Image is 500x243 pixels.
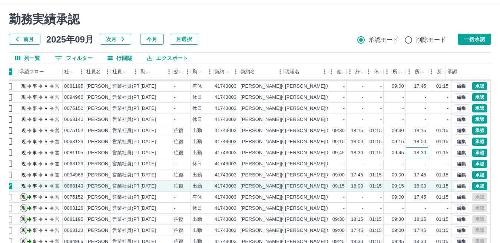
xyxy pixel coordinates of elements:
[428,64,450,80] div: 所定休憩
[241,94,332,101] div: [PERSON_NAME][GEOGRAPHIC_DATA]
[33,139,37,144] text: 事
[44,106,48,111] text: Ａ
[130,66,141,77] button: メニュー
[21,195,26,200] text: 現
[112,127,151,134] div: 営業社員(PT契約)
[215,105,236,112] div: 41743003
[355,64,364,80] div: 終業
[285,172,417,179] div: [PERSON_NAME][GEOGRAPHIC_DATA][PERSON_NAME]
[174,149,183,156] div: 往復
[215,138,236,145] div: 41743003
[285,205,417,212] div: [PERSON_NAME][GEOGRAPHIC_DATA][PERSON_NAME]
[174,205,175,212] div: -
[140,149,156,156] div: [DATE]
[140,127,156,134] div: [DATE]
[55,84,59,89] text: 営
[140,94,156,101] div: [DATE]
[140,105,156,112] div: [DATE]
[44,172,48,178] text: Ａ
[140,138,156,145] div: [DATE]
[192,183,202,190] div: 出勤
[174,161,175,168] div: -
[416,36,446,44] span: 削除モード
[436,127,448,134] div: 01:15
[21,183,26,189] text: 現
[63,64,85,80] div: 社員番号
[172,64,191,80] div: 交通費
[454,138,469,146] button: 編集
[392,138,404,145] div: 09:15
[241,194,332,201] div: [PERSON_NAME][GEOGRAPHIC_DATA]
[86,105,127,112] div: [PERSON_NAME]
[230,66,241,77] button: メニュー
[215,94,236,101] div: 41743003
[64,83,83,90] div: 0081195
[192,149,202,156] div: 出勤
[140,172,156,179] div: [DATE]
[285,127,417,134] div: [PERSON_NAME][GEOGRAPHIC_DATA][PERSON_NAME]
[436,149,448,156] div: 01:15
[192,94,202,101] div: 休日
[33,117,37,122] text: 事
[403,94,404,101] div: -
[343,194,345,201] div: -
[384,64,406,80] div: 所定開始
[392,194,404,201] div: 09:00
[454,171,469,179] button: 編集
[86,94,127,101] div: [PERSON_NAME]
[454,82,469,90] button: 編集
[86,149,127,156] div: [PERSON_NAME]
[380,194,382,201] div: -
[241,83,332,90] div: [PERSON_NAME][GEOGRAPHIC_DATA]
[392,172,404,179] div: 09:00
[55,161,59,166] text: 営
[472,104,487,112] button: 承認
[392,127,404,134] div: 09:30
[414,183,426,190] div: 18:00
[64,205,83,212] div: 0068126
[86,64,101,80] div: 社員名
[332,138,345,145] div: 09:15
[102,66,113,77] button: メニュー
[414,172,426,179] div: 17:45
[337,64,345,80] div: 始業
[21,139,26,144] text: 現
[112,138,151,145] div: 営業社員(PT契約)
[472,138,487,146] button: 承認
[239,64,284,80] div: 契約名
[285,194,417,201] div: [PERSON_NAME][GEOGRAPHIC_DATA][PERSON_NAME]
[21,161,26,166] text: 現
[241,205,332,212] div: [PERSON_NAME][GEOGRAPHIC_DATA]
[140,183,156,190] div: [DATE]
[33,106,37,111] text: 事
[436,83,448,90] div: 01:15
[21,84,26,89] text: 現
[174,83,175,90] div: -
[393,64,404,80] div: 所定開始
[112,94,151,101] div: 営業社員(PT契約)
[86,116,127,123] div: [PERSON_NAME]
[49,53,99,64] button: フィルター表示
[215,149,236,156] div: 41743003
[343,116,345,123] div: -
[192,116,202,123] div: 休日
[9,53,46,64] button: 列選択
[174,172,183,179] div: 往復
[454,204,469,212] button: 編集
[85,64,111,80] div: 社員名
[140,116,156,123] div: [DATE]
[447,161,448,168] div: -
[153,67,163,77] button: ソート
[414,138,426,145] div: 18:00
[86,183,127,190] div: [PERSON_NAME]
[111,64,139,80] div: 社員区分
[64,64,76,80] div: 社員番号
[64,116,83,123] div: 0068140
[192,105,202,112] div: 休日
[380,161,382,168] div: -
[454,115,469,124] button: 編集
[64,194,83,201] div: 0075152
[174,64,182,80] div: 交通費
[64,105,83,112] div: 0075152
[21,128,26,133] text: 現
